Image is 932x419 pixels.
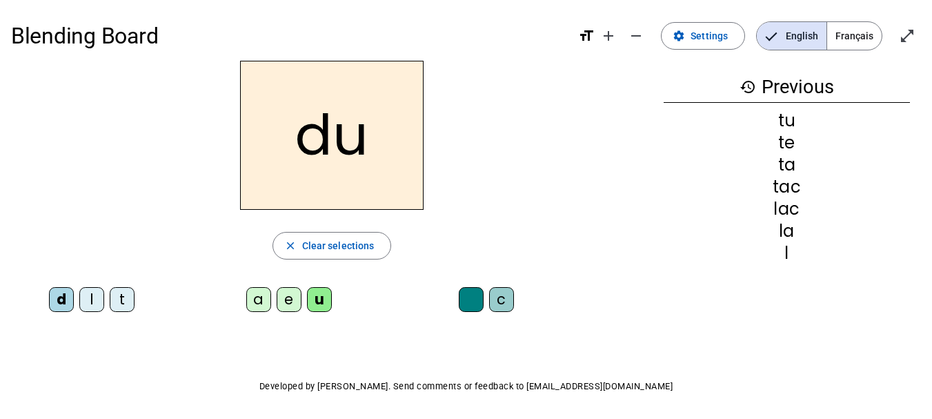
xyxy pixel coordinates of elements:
h2: du [240,61,424,210]
div: ta [664,157,910,173]
mat-icon: remove [628,28,644,44]
div: tac [664,179,910,195]
div: e [277,287,301,312]
div: l [79,287,104,312]
div: lac [664,201,910,217]
button: Settings [661,22,745,50]
button: Decrease font size [622,22,650,50]
button: Increase font size [595,22,622,50]
div: a [246,287,271,312]
mat-icon: format_size [578,28,595,44]
div: t [110,287,135,312]
div: tu [664,113,910,129]
h1: Blending Board [11,14,567,58]
mat-icon: open_in_full [899,28,915,44]
span: Clear selections [302,237,375,254]
div: c [489,287,514,312]
div: d [49,287,74,312]
h3: Previous [664,72,910,103]
button: Enter full screen [893,22,921,50]
button: Clear selections [272,232,392,260]
mat-icon: settings [673,30,685,42]
div: te [664,135,910,151]
mat-icon: add [600,28,617,44]
span: Settings [691,28,728,44]
p: Developed by [PERSON_NAME]. Send comments or feedback to [EMAIL_ADDRESS][DOMAIN_NAME] [11,378,921,395]
div: la [664,223,910,240]
div: u [307,287,332,312]
span: Français [827,22,882,50]
mat-button-toggle-group: Language selection [756,21,882,50]
span: English [757,22,826,50]
mat-icon: history [740,79,756,95]
div: l [664,245,910,262]
mat-icon: close [284,240,297,252]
